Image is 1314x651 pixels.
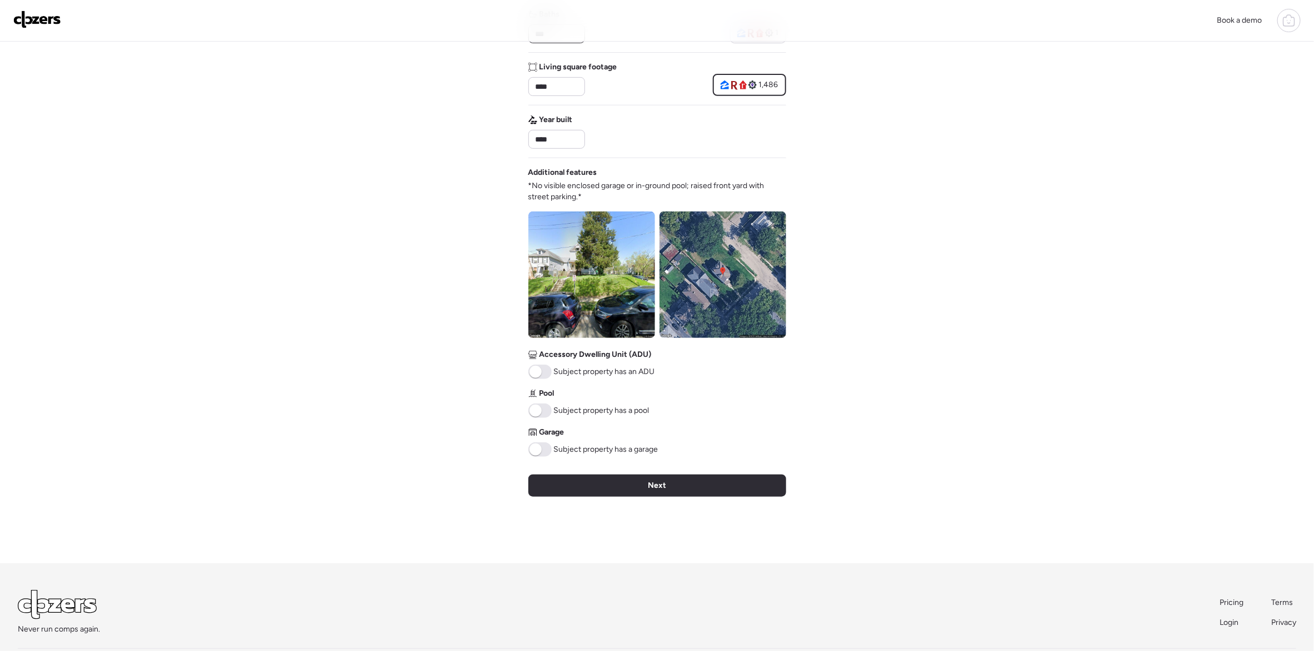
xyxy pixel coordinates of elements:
[1271,597,1296,608] a: Terms
[539,388,554,399] span: Pool
[528,180,786,203] span: *No visible enclosed garage or in-ground pool; raised front yard with street parking.*
[18,624,100,635] span: Never run comps again.
[539,62,617,73] span: Living square footage
[554,405,649,416] span: Subject property has a pool
[13,11,61,28] img: Logo
[18,590,97,619] img: Logo Light
[1271,617,1296,628] a: Privacy
[1220,617,1245,628] a: Login
[1220,597,1245,608] a: Pricing
[1271,618,1296,627] span: Privacy
[554,366,655,377] span: Subject property has an ADU
[528,167,597,178] span: Additional features
[1220,598,1243,607] span: Pricing
[648,480,666,491] span: Next
[1220,618,1238,627] span: Login
[539,114,573,125] span: Year built
[1271,598,1293,607] span: Terms
[759,79,778,90] span: 1,486
[1217,16,1262,25] span: Book a demo
[554,444,658,455] span: Subject property has a garage
[539,349,652,360] span: Accessory Dwelling Unit (ADU)
[539,427,564,438] span: Garage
